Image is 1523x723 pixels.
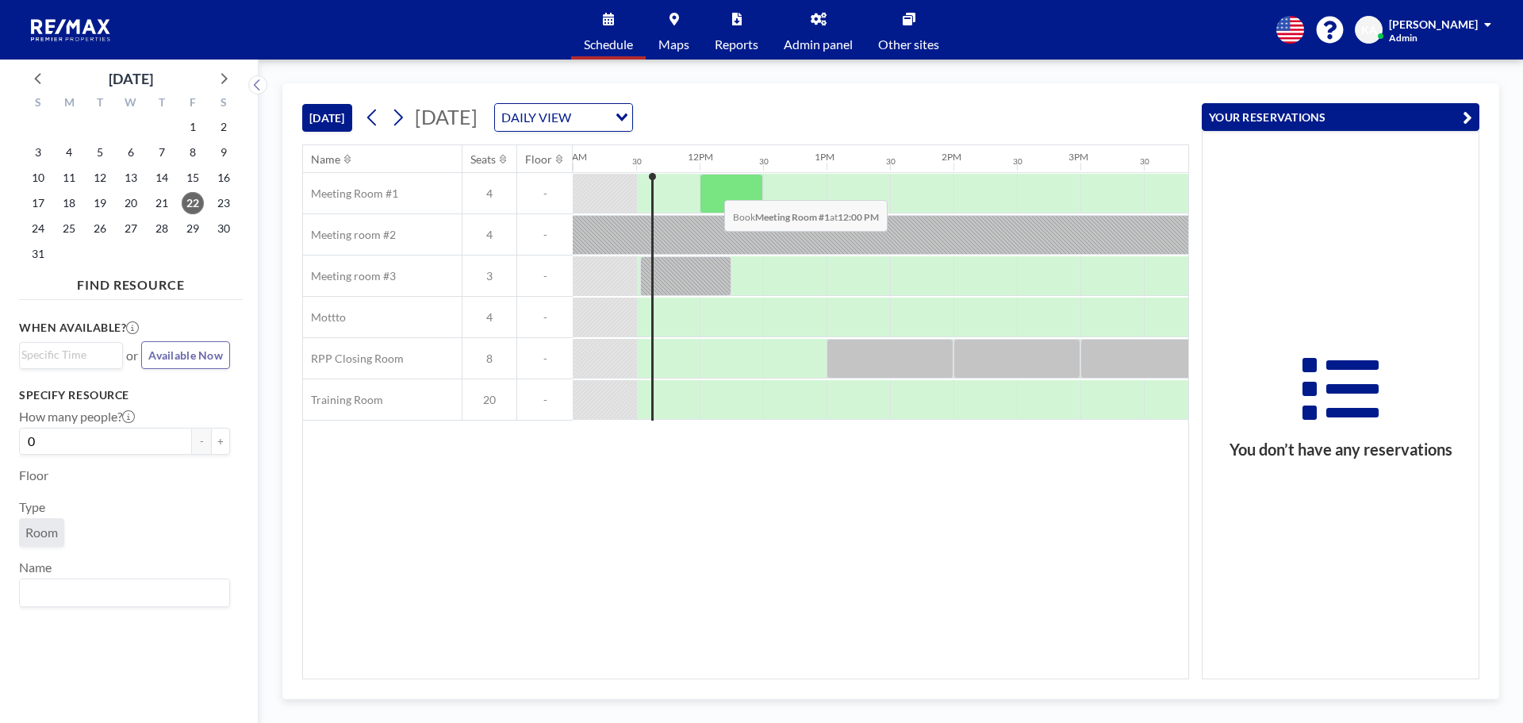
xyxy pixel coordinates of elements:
span: Sunday, August 17, 2025 [27,192,49,214]
span: 4 [462,310,516,325]
span: - [517,269,573,283]
div: Search for option [20,343,122,367]
div: Name [311,152,340,167]
span: Saturday, August 23, 2025 [213,192,235,214]
span: DAILY VIEW [498,107,574,128]
div: 30 [886,156,896,167]
span: - [517,393,573,407]
div: W [116,94,147,114]
div: S [208,94,239,114]
span: [DATE] [415,105,478,129]
h3: Specify resource [19,388,230,402]
label: Floor [19,467,48,483]
span: Wednesday, August 27, 2025 [120,217,142,240]
span: Saturday, August 30, 2025 [213,217,235,240]
div: Seats [470,152,496,167]
span: Sunday, August 31, 2025 [27,243,49,265]
span: 4 [462,228,516,242]
span: [PERSON_NAME] [1389,17,1478,31]
span: Sunday, August 24, 2025 [27,217,49,240]
h3: You don’t have any reservations [1203,440,1479,460]
span: Saturday, August 9, 2025 [213,141,235,163]
div: 30 [1013,156,1022,167]
span: 3 [462,269,516,283]
div: T [85,94,116,114]
span: RPP Closing Room [303,352,404,366]
span: Admin [1389,32,1418,44]
b: 12:00 PM [838,211,879,223]
span: Other sites [878,38,939,51]
div: Floor [525,152,552,167]
span: Schedule [584,38,633,51]
button: Available Now [141,341,230,369]
div: S [23,94,54,114]
div: Search for option [495,104,632,131]
span: Tuesday, August 26, 2025 [89,217,111,240]
span: 4 [462,187,516,201]
span: Reports [715,38,758,51]
div: 2PM [942,151,961,163]
span: Meeting Room #1 [303,187,398,201]
span: Friday, August 8, 2025 [182,141,204,163]
span: Friday, August 15, 2025 [182,167,204,189]
button: - [192,428,211,455]
label: How many people? [19,409,135,425]
img: organization-logo [25,14,117,46]
button: [DATE] [302,104,352,132]
button: + [211,428,230,455]
div: M [54,94,85,114]
div: 12PM [688,151,713,163]
label: Name [19,560,52,575]
span: Monday, August 25, 2025 [58,217,80,240]
button: YOUR RESERVATIONS [1202,103,1479,131]
div: 30 [759,156,769,167]
span: Thursday, August 14, 2025 [151,167,173,189]
input: Search for option [21,583,221,603]
span: Monday, August 11, 2025 [58,167,80,189]
div: 11AM [561,151,587,163]
span: Sunday, August 10, 2025 [27,167,49,189]
span: Saturday, August 2, 2025 [213,116,235,138]
span: Admin panel [784,38,853,51]
span: Thursday, August 28, 2025 [151,217,173,240]
span: Meeting room #2 [303,228,396,242]
span: Thursday, August 7, 2025 [151,141,173,163]
div: T [146,94,177,114]
span: or [126,348,138,363]
span: - [517,187,573,201]
span: Wednesday, August 6, 2025 [120,141,142,163]
span: Monday, August 4, 2025 [58,141,80,163]
span: Book at [724,200,888,232]
span: 20 [462,393,516,407]
div: Search for option [20,579,229,606]
span: Mottto [303,310,346,325]
label: Type [19,499,45,515]
span: Tuesday, August 12, 2025 [89,167,111,189]
span: 8 [462,352,516,366]
div: F [177,94,208,114]
input: Search for option [576,107,606,128]
span: Tuesday, August 5, 2025 [89,141,111,163]
div: [DATE] [109,67,153,90]
span: Room [25,525,58,540]
span: Meeting room #3 [303,269,396,283]
span: Saturday, August 16, 2025 [213,167,235,189]
span: Friday, August 29, 2025 [182,217,204,240]
b: Meeting Room #1 [755,211,830,223]
span: - [517,352,573,366]
span: Sunday, August 3, 2025 [27,141,49,163]
div: 1PM [815,151,834,163]
span: Friday, August 1, 2025 [182,116,204,138]
span: - [517,310,573,325]
input: Search for option [21,346,113,363]
span: Maps [658,38,689,51]
span: Friday, August 22, 2025 [182,192,204,214]
div: 30 [632,156,642,167]
span: - [517,228,573,242]
h4: FIND RESOURCE [19,271,243,293]
span: Tuesday, August 19, 2025 [89,192,111,214]
span: Monday, August 18, 2025 [58,192,80,214]
div: 3PM [1068,151,1088,163]
span: Wednesday, August 13, 2025 [120,167,142,189]
span: Wednesday, August 20, 2025 [120,192,142,214]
